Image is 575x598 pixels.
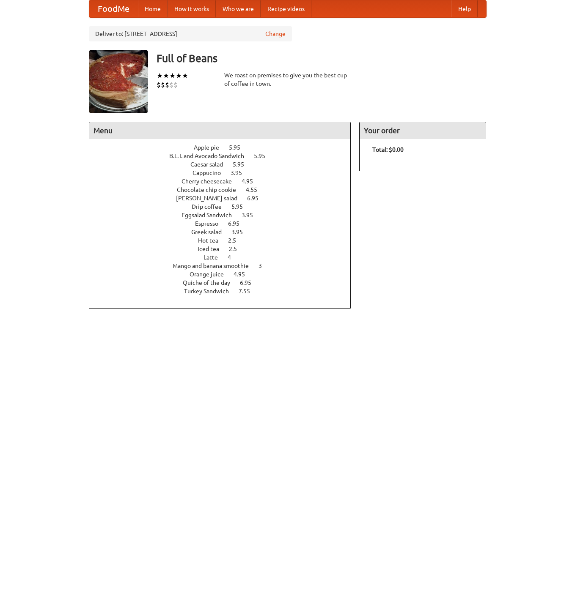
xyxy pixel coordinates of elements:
li: ★ [182,71,188,80]
a: Caesar salad 5.95 [190,161,260,168]
a: Who we are [216,0,261,17]
b: Total: $0.00 [372,146,404,153]
span: 3.95 [231,229,251,235]
li: ★ [176,71,182,80]
li: $ [165,80,169,90]
span: Greek salad [191,229,230,235]
a: FoodMe [89,0,138,17]
a: Apple pie 5.95 [194,144,256,151]
a: Change [265,30,286,38]
span: 3 [259,262,270,269]
a: [PERSON_NAME] salad 6.95 [176,195,274,202]
span: 4 [228,254,239,261]
h3: Full of Beans [157,50,487,67]
a: Latte 4 [204,254,247,261]
span: 6.95 [228,220,248,227]
span: Hot tea [198,237,227,244]
a: Recipe videos [261,0,311,17]
span: Caesar salad [190,161,231,168]
li: $ [157,80,161,90]
a: Home [138,0,168,17]
a: Mango and banana smoothie 3 [173,262,278,269]
li: $ [169,80,173,90]
span: 4.95 [234,271,253,278]
span: 2.5 [228,237,245,244]
span: 5.95 [231,203,251,210]
a: B.L.T. and Avocado Sandwich 5.95 [169,153,281,159]
a: Drip coffee 5.95 [192,203,259,210]
div: Deliver to: [STREET_ADDRESS] [89,26,292,41]
span: Cappucino [193,169,229,176]
span: 3.95 [231,169,250,176]
a: Espresso 6.95 [195,220,255,227]
h4: Your order [360,122,486,139]
a: Cherry cheesecake 4.95 [182,178,269,185]
a: How it works [168,0,216,17]
span: 4.95 [242,178,261,185]
span: 4.55 [246,186,266,193]
a: Eggsalad Sandwich 3.95 [182,212,269,218]
h4: Menu [89,122,351,139]
li: ★ [169,71,176,80]
span: Espresso [195,220,227,227]
span: Iced tea [198,246,228,252]
a: Quiche of the day 6.95 [183,279,267,286]
span: Apple pie [194,144,228,151]
img: angular.jpg [89,50,148,113]
span: 5.95 [229,144,249,151]
li: $ [161,80,165,90]
span: 6.95 [240,279,260,286]
a: Greek salad 3.95 [191,229,259,235]
span: Drip coffee [192,203,230,210]
span: 6.95 [247,195,267,202]
li: ★ [157,71,163,80]
span: Quiche of the day [183,279,239,286]
span: B.L.T. and Avocado Sandwich [169,153,253,159]
a: Help [451,0,478,17]
div: We roast on premises to give you the best cup of coffee in town. [224,71,351,88]
span: Latte [204,254,226,261]
li: $ [173,80,178,90]
span: Eggsalad Sandwich [182,212,240,218]
span: Mango and banana smoothie [173,262,257,269]
span: [PERSON_NAME] salad [176,195,246,202]
a: Iced tea 2.5 [198,246,253,252]
span: 5.95 [254,153,274,159]
span: Cherry cheesecake [182,178,240,185]
span: Orange juice [190,271,232,278]
a: Cappucino 3.95 [193,169,258,176]
a: Hot tea 2.5 [198,237,252,244]
span: Chocolate chip cookie [177,186,245,193]
span: 3.95 [242,212,261,218]
span: Turkey Sandwich [184,288,237,295]
span: 7.55 [239,288,259,295]
a: Chocolate chip cookie 4.55 [177,186,273,193]
span: 5.95 [233,161,253,168]
a: Orange juice 4.95 [190,271,261,278]
li: ★ [163,71,169,80]
a: Turkey Sandwich 7.55 [184,288,266,295]
span: 2.5 [229,246,245,252]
